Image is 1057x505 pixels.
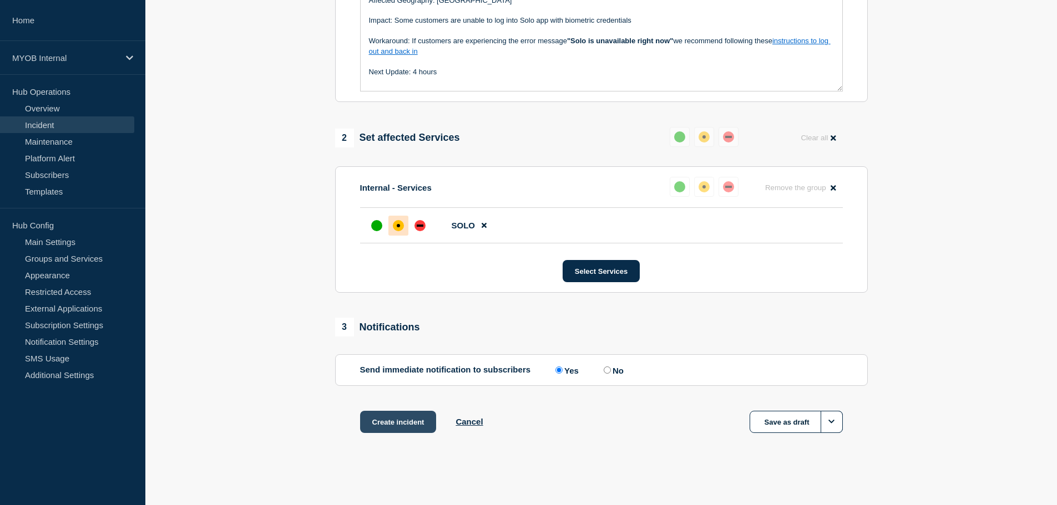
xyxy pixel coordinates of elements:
div: Notifications [335,318,420,336]
label: Yes [553,365,579,375]
input: No [604,366,611,374]
div: affected [393,220,404,231]
a: contact Incident Management [595,90,666,96]
div: Send immediate notification to subscribers [360,365,843,375]
button: Options [821,411,843,433]
button: Cancel [456,417,483,426]
span: 3 [335,318,354,336]
div: affected [699,131,710,142]
div: up [674,131,685,142]
p: Next Update: 4 hours [369,67,834,77]
input: Yes [555,366,563,374]
button: Remove the group [758,177,843,198]
p: Workaround: If customers are experiencing the error message we recommend following these [369,36,834,57]
button: up [670,127,690,147]
span: SOLO [452,221,476,230]
p: Impact: Some customers are unable to log into Solo app with biometric credentials [369,16,834,25]
div: down [723,131,734,142]
p: Internal - Services [360,183,432,192]
div: down [414,220,426,231]
div: up [371,220,382,231]
button: affected [694,177,714,197]
button: down [719,177,739,197]
button: Save as draft [750,411,843,433]
span: " [666,90,668,96]
span: "If you have important information about, or need to be directly involved in, this incident, please [369,90,596,96]
strong: "Solo is unavailable right now" [567,37,673,45]
span: 2 [335,129,354,147]
p: MYOB Internal [12,53,119,63]
div: Set affected Services [335,129,460,147]
span: Remove the group [765,183,826,192]
button: Create incident [360,411,437,433]
div: down [723,181,734,192]
button: Select Services [563,260,640,282]
div: affected [699,181,710,192]
p: Send immediate notification to subscribers [360,365,531,375]
label: No [601,365,624,375]
button: Clear all [794,127,842,149]
button: affected [694,127,714,147]
a: instructions to log out and back in [369,37,831,55]
button: down [719,127,739,147]
button: up [670,177,690,197]
div: up [674,181,685,192]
